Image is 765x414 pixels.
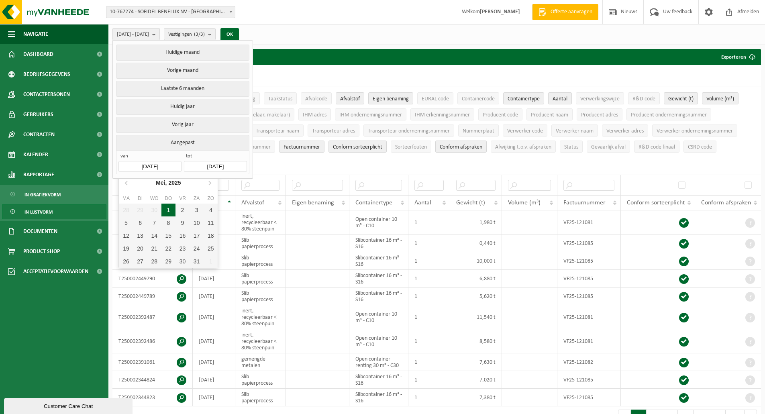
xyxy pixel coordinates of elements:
[133,255,147,268] div: 27
[147,194,161,202] div: wo
[507,128,543,134] span: Verwerker code
[153,176,184,189] div: Mei,
[410,108,474,120] button: IHM erkenningsnummerIHM erkenningsnummer: Activate to sort
[117,29,149,41] span: [DATE] - [DATE]
[652,124,737,137] button: Verwerker ondernemingsnummerVerwerker ondernemingsnummer: Activate to sort
[119,242,133,255] div: 19
[576,92,624,104] button: VerwerkingswijzeVerwerkingswijze: Activate to sort
[349,353,408,371] td: Open container renting 30 m³ - C30
[553,96,567,102] span: Aantal
[169,180,181,186] i: 2025
[175,194,190,202] div: vr
[235,371,286,389] td: Slib papierprocess
[235,288,286,305] td: Slib papierprocess
[168,29,205,41] span: Vestigingen
[193,353,235,371] td: [DATE]
[408,389,450,406] td: 1
[284,144,320,150] span: Factuurnummer
[450,371,502,389] td: 7,020 t
[116,135,249,151] button: Aangepast
[508,96,540,102] span: Containertype
[683,141,716,153] button: CSRD codeCSRD code: Activate to sort
[557,389,621,406] td: VF25-121085
[193,371,235,389] td: [DATE]
[363,124,454,137] button: Transporteur ondernemingsnummerTransporteur ondernemingsnummer : Activate to sort
[631,112,707,118] span: Producent ondernemingsnummer
[417,92,453,104] button: EURAL codeEURAL code: Activate to sort
[408,235,450,252] td: 1
[339,112,402,118] span: IHM ondernemingsnummer
[204,229,218,242] div: 18
[526,108,573,120] button: Producent naamProducent naam: Activate to sort
[491,141,556,153] button: Afwijking t.o.v. afsprakenAfwijking t.o.v. afspraken: Activate to sort
[333,144,382,150] span: Conform sorteerplicht
[116,99,249,115] button: Huidig jaar
[701,200,751,206] span: Conform afspraken
[408,371,450,389] td: 1
[256,128,299,134] span: Transporteur naam
[308,124,359,137] button: Transporteur adresTransporteur adres: Activate to sort
[551,124,598,137] button: Verwerker naamVerwerker naam: Activate to sort
[193,270,235,288] td: [DATE]
[591,144,626,150] span: Gevaarlijk afval
[626,108,711,120] button: Producent ondernemingsnummerProducent ondernemingsnummer: Activate to sort
[193,305,235,329] td: [DATE]
[349,270,408,288] td: Slibcontainer 16 m³ - S16
[147,204,161,216] div: 30
[23,24,48,44] span: Navigatie
[557,288,621,305] td: VF25-121085
[133,204,147,216] div: 29
[587,141,630,153] button: Gevaarlijk afval : Activate to sort
[161,229,175,242] div: 15
[235,353,286,371] td: gemengde metalen
[312,128,355,134] span: Transporteur adres
[112,28,160,40] button: [DATE] - [DATE]
[119,229,133,242] div: 12
[503,92,544,104] button: ContainertypeContainertype: Activate to sort
[503,124,547,137] button: Verwerker codeVerwerker code: Activate to sort
[668,96,694,102] span: Gewicht (t)
[548,92,572,104] button: AantalAantal: Activate to sort
[458,124,499,137] button: NummerplaatNummerplaat: Activate to sort
[106,6,235,18] span: 10-767274 - SOFIDEL BENELUX NV - DUFFEL
[118,153,181,161] span: van
[664,92,698,104] button: Gewicht (t)Gewicht (t): Activate to sort
[184,153,247,161] span: tot
[508,200,541,206] span: Volume (m³)
[161,194,175,202] div: do
[408,305,450,329] td: 1
[462,96,495,102] span: Containercode
[133,194,147,202] div: di
[450,270,502,288] td: 6,880 t
[463,128,494,134] span: Nummerplaat
[116,81,249,97] button: Laatste 6 maanden
[119,194,133,202] div: ma
[355,200,392,206] span: Containertype
[193,389,235,406] td: [DATE]
[303,112,326,118] span: IHM adres
[557,235,621,252] td: VF25-121085
[147,255,161,268] div: 28
[4,396,134,414] iframe: chat widget
[408,252,450,270] td: 1
[190,255,204,268] div: 31
[450,288,502,305] td: 5,620 t
[112,288,193,305] td: T250002449789
[112,252,193,270] td: T250002468448
[204,204,218,216] div: 4
[415,112,470,118] span: IHM erkenningsnummer
[235,235,286,252] td: Slib papierprocess
[335,108,406,120] button: IHM ondernemingsnummerIHM ondernemingsnummer: Activate to sort
[450,389,502,406] td: 7,380 t
[2,204,106,219] a: In lijstvorm
[279,141,324,153] button: FactuurnummerFactuurnummer: Activate to sort
[557,270,621,288] td: VF25-121085
[531,112,568,118] span: Producent naam
[408,353,450,371] td: 1
[456,200,485,206] span: Gewicht (t)
[557,329,621,353] td: VF25-121081
[119,204,133,216] div: 28
[161,204,175,216] div: 1
[627,200,685,206] span: Conform sorteerplicht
